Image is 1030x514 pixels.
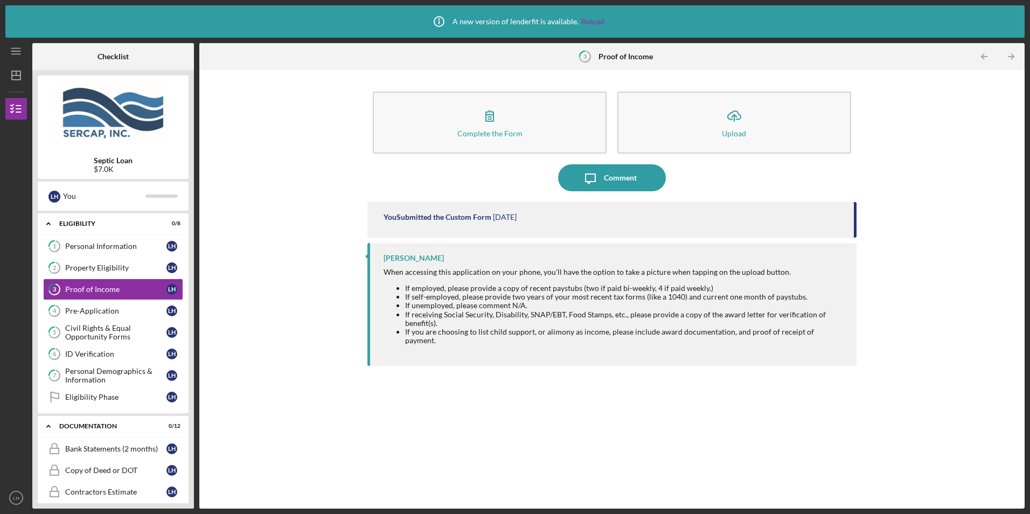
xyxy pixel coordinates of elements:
[43,235,183,257] a: 1Personal InformationLH
[161,423,180,429] div: 0 / 12
[43,365,183,386] a: 7Personal Demographics & InformationLH
[43,460,183,481] a: Copy of Deed or DOTLH
[384,213,491,221] div: You Submitted the Custom Form
[5,487,27,509] button: LH
[43,386,183,408] a: Eligibility PhaseLH
[384,268,845,276] div: When accessing this application on your phone, you'll have the option to take a picture when tapp...
[38,81,189,145] img: Product logo
[65,242,166,251] div: Personal Information
[166,465,177,476] div: L H
[53,308,57,315] tspan: 4
[94,156,133,165] b: Septic Loan
[53,286,56,293] tspan: 3
[63,187,145,205] div: You
[59,423,154,429] div: Documentation
[98,52,129,61] b: Checklist
[583,53,587,60] tspan: 3
[53,329,56,336] tspan: 5
[43,438,183,460] a: Bank Statements (2 months)LH
[166,487,177,497] div: L H
[166,443,177,454] div: L H
[13,495,19,501] text: LH
[43,300,183,322] a: 4Pre-ApplicationLH
[166,241,177,252] div: L H
[65,285,166,294] div: Proof of Income
[457,129,523,137] div: Complete the Form
[405,284,845,293] li: If employed, please provide a copy of recent paystubs (two if paid bi-weekly, 4 if paid weekly.)
[65,350,166,358] div: ID Verification
[166,392,177,402] div: L H
[53,243,56,250] tspan: 1
[722,129,746,137] div: Upload
[65,307,166,315] div: Pre-Application
[43,257,183,279] a: 2Property EligibilityLH
[426,8,604,35] div: A new version of lenderfit is available.
[405,310,845,328] li: If receiving Social Security, Disability, SNAP/EBT, Food Stamps, etc., please provide a copy of t...
[65,263,166,272] div: Property Eligibility
[166,262,177,273] div: L H
[43,481,183,503] a: Contractors EstimateLH
[493,213,517,221] time: 2025-08-07 12:42
[405,328,845,345] li: If you are choosing to list child support, or alimony as income, please include award documentati...
[405,293,845,301] li: If self-employed, please provide two years of your most recent tax forms (like a 1040) and curren...
[166,284,177,295] div: L H
[617,92,851,154] button: Upload
[65,324,166,341] div: Civil Rights & Equal Opportunity Forms
[373,92,607,154] button: Complete the Form
[48,191,60,203] div: L H
[53,372,57,379] tspan: 7
[405,301,845,310] li: If unemployed, please comment N/A.
[604,164,637,191] div: Comment
[581,17,604,26] a: Reload
[53,265,56,272] tspan: 2
[43,322,183,343] a: 5Civil Rights & Equal Opportunity FormsLH
[166,370,177,381] div: L H
[598,52,653,61] b: Proof of Income
[43,343,183,365] a: 6ID VerificationLH
[166,349,177,359] div: L H
[161,220,180,227] div: 0 / 8
[43,279,183,300] a: 3Proof of IncomeLH
[65,367,166,384] div: Personal Demographics & Information
[65,488,166,496] div: Contractors Estimate
[166,305,177,316] div: L H
[65,444,166,453] div: Bank Statements (2 months)
[65,466,166,475] div: Copy of Deed or DOT
[166,327,177,338] div: L H
[59,220,154,227] div: Eligibility
[53,351,57,358] tspan: 6
[558,164,666,191] button: Comment
[65,393,166,401] div: Eligibility Phase
[384,254,444,262] div: [PERSON_NAME]
[94,165,133,173] div: $7.0K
